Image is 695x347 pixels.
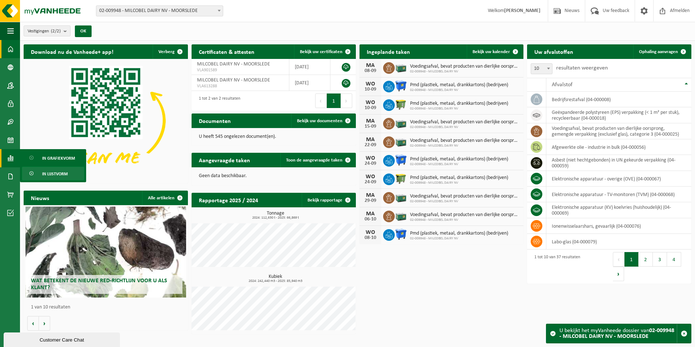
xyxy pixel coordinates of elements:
img: WB-1100-HPE-GN-50 [395,172,407,185]
img: WB-1100-HPE-GN-50 [395,98,407,111]
a: In lijstvorm [22,167,84,180]
button: Previous [315,93,327,108]
td: afgewerkte olie - industrie in bulk (04-000056) [546,139,691,155]
span: 2024: 112,630 t - 2025: 66,869 t [195,216,356,220]
h2: Uw afvalstoffen [527,44,580,59]
img: WB-1100-HPE-BE-01 [395,80,407,92]
span: 02-009948 - MILCOBEL DAIRY NV [410,236,508,241]
strong: 02-009948 - MILCOBEL DAIRY NV - MOORSLEDE [559,328,674,339]
div: MA [363,118,378,124]
h2: Documenten [192,113,238,128]
td: elektronische apparatuur (KV) koelvries (huishoudelijk) (04-000069) [546,202,691,218]
span: 02-009948 - MILCOBEL DAIRY NV [410,162,508,167]
span: 02-009948 - MILCOBEL DAIRY NV [410,181,508,185]
span: 10 [531,64,552,74]
button: 2 [639,252,653,267]
div: 22-09 [363,143,378,148]
span: 02-009948 - MILCOBEL DAIRY NV [410,218,520,222]
div: 29-09 [363,198,378,203]
span: 02-009948 - MILCOBEL DAIRY NV [410,69,520,74]
span: Voedingsafval, bevat producten van dierlijke oorsprong, gemengde verpakking (exc... [410,212,520,218]
img: WB-1100-HPE-BE-01 [395,154,407,166]
div: 10-09 [363,105,378,111]
span: Pmd (plastiek, metaal, drankkartons) (bedrijven) [410,101,508,107]
h3: Kubiek [195,274,356,283]
span: Vestigingen [28,26,61,37]
span: Ophaling aanvragen [639,49,678,54]
div: MA [363,211,378,217]
a: Alle artikelen [142,191,187,205]
span: 02-009948 - MILCOBEL DAIRY NV [410,88,508,92]
td: bedrijfsrestafval (04-000008) [546,92,691,107]
div: U bekijkt het myVanheede dossier van [559,324,677,343]
button: Previous [613,252,624,267]
span: Verberg [158,49,174,54]
span: MILCOBEL DAIRY NV - MOORSLEDE [197,61,270,67]
span: Voedingsafval, bevat producten van dierlijke oorsprong, gemengde verpakking (exc... [410,64,520,69]
label: resultaten weergeven [556,65,608,71]
td: [DATE] [289,59,330,75]
td: elektronische apparatuur - TV-monitoren (TVM) (04-000068) [546,187,691,202]
span: VLA901589 [197,67,284,73]
td: elektronische apparatuur - overige (OVE) (04-000067) [546,171,691,187]
div: 06-10 [363,217,378,222]
div: 1 tot 10 van 37 resultaten [531,251,580,282]
strong: [PERSON_NAME] [504,8,541,13]
div: 24-09 [363,180,378,185]
span: Afvalstof [552,82,573,88]
div: WO [363,100,378,105]
p: U heeft 545 ongelezen document(en). [199,134,349,139]
span: Pmd (plastiek, metaal, drankkartons) (bedrijven) [410,156,508,162]
a: Bekijk uw kalender [467,44,523,59]
span: Pmd (plastiek, metaal, drankkartons) (bedrijven) [410,82,508,88]
div: 1 tot 2 van 2 resultaten [195,93,240,109]
div: 08-09 [363,68,378,73]
img: PB-LB-0680-HPE-GN-01 [395,210,407,222]
p: Geen data beschikbaar. [199,173,349,179]
count: (2/2) [51,29,61,33]
h2: Aangevraagde taken [192,153,257,167]
span: In grafiekvorm [42,151,75,165]
span: Bekijk uw certificaten [300,49,342,54]
button: 3 [653,252,667,267]
img: PB-LB-0680-HPE-GN-01 [395,61,407,73]
button: Verberg [153,44,187,59]
button: 1 [327,93,341,108]
div: 10-09 [363,87,378,92]
span: 2024: 242,440 m3 - 2025: 85,940 m3 [195,279,356,283]
span: 02-009948 - MILCOBEL DAIRY NV [410,199,520,204]
span: 02-009948 - MILCOBEL DAIRY NV [410,107,508,111]
h2: Rapportage 2025 / 2024 [192,193,265,207]
div: WO [363,155,378,161]
button: Volgende [39,316,50,331]
td: ionenwisselaarshars, gevaarlijk (04-000076) [546,218,691,234]
p: 1 van 10 resultaten [31,305,184,310]
button: 1 [624,252,639,267]
button: Next [341,93,352,108]
span: Wat betekent de nieuwe RED-richtlijn voor u als klant? [31,278,167,291]
a: Bekijk uw documenten [291,113,355,128]
div: 24-09 [363,161,378,166]
button: Vorige [27,316,39,331]
td: geëxpandeerde polystyreen (EPS) verpakking (< 1 m² per stuk), recycleerbaar (04-000018) [546,107,691,123]
div: 08-10 [363,235,378,240]
td: asbest (niet hechtgebonden) in UN gekeurde verpakking (04-000059) [546,155,691,171]
a: Bekijk rapportage [302,193,355,207]
span: Voedingsafval, bevat producten van dierlijke oorsprong, gemengde verpakking (exc... [410,119,520,125]
span: Bekijk uw kalender [473,49,510,54]
span: Toon de aangevraagde taken [286,158,342,163]
span: Pmd (plastiek, metaal, drankkartons) (bedrijven) [410,175,508,181]
span: 02-009948 - MILCOBEL DAIRY NV [410,144,520,148]
h2: Download nu de Vanheede+ app! [24,44,121,59]
div: WO [363,174,378,180]
img: PB-LB-0680-HPE-GN-01 [395,191,407,203]
button: 4 [667,252,681,267]
a: In grafiekvorm [22,151,84,165]
span: 02-009948 - MILCOBEL DAIRY NV - MOORSLEDE [96,6,223,16]
span: Bekijk uw documenten [297,119,342,123]
h2: Ingeplande taken [359,44,417,59]
span: Voedingsafval, bevat producten van dierlijke oorsprong, gemengde verpakking (exc... [410,194,520,199]
span: Voedingsafval, bevat producten van dierlijke oorsprong, gemengde verpakking (exc... [410,138,520,144]
img: PB-LB-0680-HPE-GN-01 [395,135,407,148]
